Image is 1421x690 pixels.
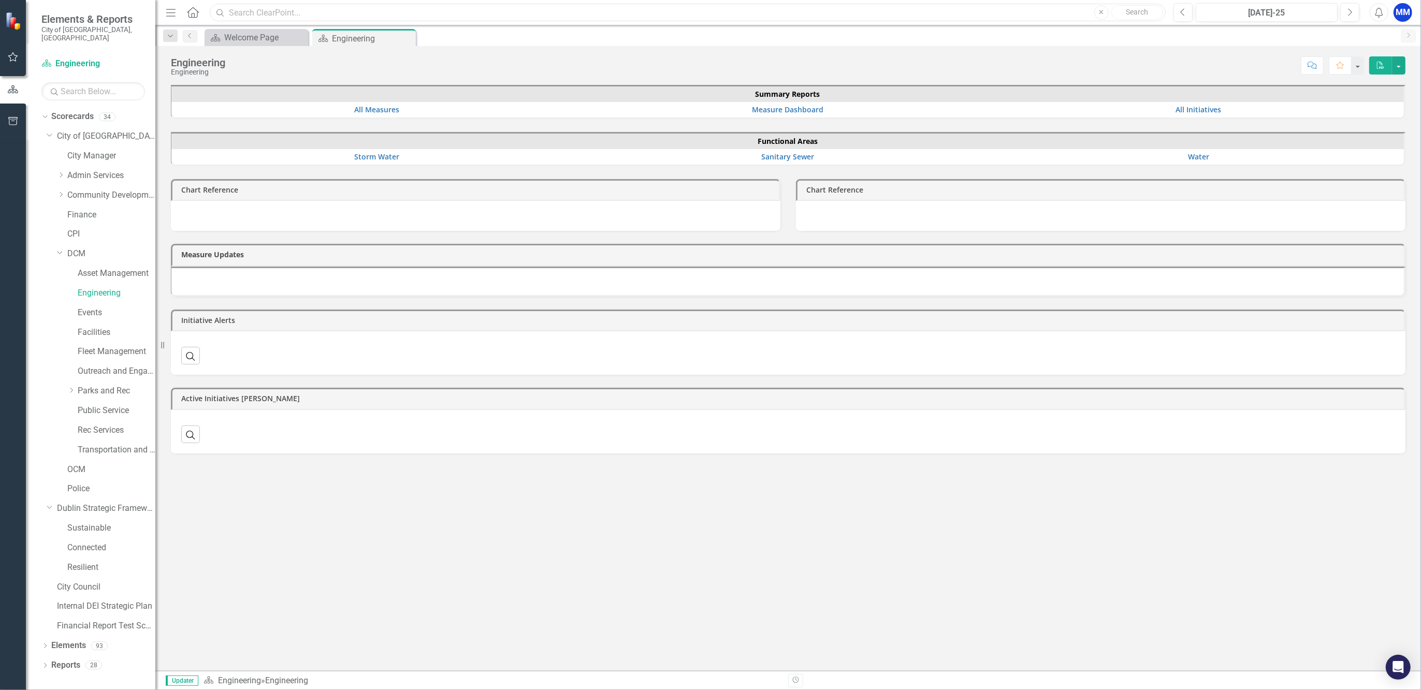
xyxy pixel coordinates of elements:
a: Internal DEI Strategic Plan [57,600,155,612]
a: City of [GEOGRAPHIC_DATA], [GEOGRAPHIC_DATA] [57,130,155,142]
a: Reports [51,659,80,671]
div: 34 [99,112,115,121]
a: Engineering [41,58,145,70]
a: Events [78,307,155,319]
div: Engineering [265,676,308,685]
th: Functional Areas [171,134,1404,149]
a: Scorecards [51,111,94,123]
div: Open Intercom Messenger [1386,655,1411,680]
th: Summary Reports [171,86,1404,102]
button: [DATE]-25 [1196,3,1338,22]
a: Parks and Rec [78,385,155,397]
a: Rec Services [78,424,155,436]
h3: Initiative Alerts [181,316,1399,324]
a: Sanitary Sewer [761,152,814,162]
h3: Active Initiatives [PERSON_NAME] [181,394,1399,402]
a: Asset Management [78,268,155,280]
a: Water [1188,152,1209,162]
a: OCM [67,464,155,476]
h3: Measure Updates [181,251,1399,258]
a: Resilient [67,562,155,574]
a: Measure Dashboard [752,105,823,114]
a: Welcome Page [207,31,306,44]
a: Facilities [78,327,155,339]
small: City of [GEOGRAPHIC_DATA], [GEOGRAPHIC_DATA] [41,25,145,42]
div: Engineering [332,32,413,45]
a: All Measures [354,105,399,114]
input: Search ClearPoint... [210,4,1166,22]
div: [DATE]-25 [1199,7,1334,19]
a: City Council [57,581,155,593]
a: All Initiatives [1176,105,1221,114]
a: Sustainable [67,522,155,534]
div: » [204,675,780,687]
a: Outreach and Engagement [78,365,155,377]
a: DCM [67,248,155,260]
a: Connected [67,542,155,554]
a: CPI [67,228,155,240]
a: Fleet Management [78,346,155,358]
a: Engineering [78,287,155,299]
a: Financial Report Test Scorecard [57,620,155,632]
a: Storm Water [354,152,399,162]
a: City Manager [67,150,155,162]
h3: Chart Reference [181,186,774,194]
img: ClearPoint Strategy [5,11,23,30]
a: Finance [67,209,155,221]
span: Elements & Reports [41,13,145,25]
span: Updater [166,676,198,686]
div: Engineering [171,57,225,68]
a: Elements [51,640,86,652]
a: Transportation and Mobility [78,444,155,456]
input: Search Below... [41,82,145,100]
div: Engineering [171,68,225,76]
a: Police [67,483,155,495]
div: 28 [85,661,102,670]
a: Public Service [78,405,155,417]
h3: Chart Reference [806,186,1399,194]
a: Engineering [218,676,261,685]
div: 93 [91,641,108,650]
a: Dublin Strategic Framework [57,503,155,515]
span: Search [1126,8,1148,16]
a: Admin Services [67,170,155,182]
a: Community Development [67,189,155,201]
button: Search [1111,5,1163,20]
button: MM [1394,3,1412,22]
div: Welcome Page [224,31,306,44]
